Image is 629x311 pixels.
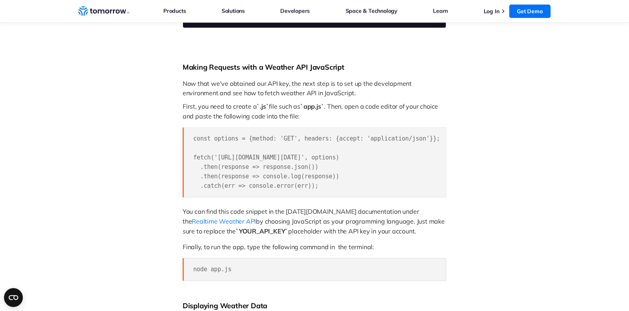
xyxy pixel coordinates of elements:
span: First, you need to create a [183,103,257,111]
a: Realtime Weather API [192,218,256,226]
span: Displaying Weather Data [183,302,267,311]
span: Finally, to run the app, type the following command in the terminal: [183,243,374,251]
a: Products [163,6,186,16]
a: Developers [280,6,310,16]
span: Now that we've obtained our API key, the next step is to set up the development environment and s... [183,80,413,97]
span: node app.js [193,266,231,273]
span: `.js` [257,103,269,111]
a: Home link [78,6,129,17]
a: Log In [484,8,499,15]
span: You can find this code snippet in the [DATE][DOMAIN_NAME] documentation under the [183,208,420,226]
span: file such as [269,103,301,111]
a: Space & Technology [346,6,398,16]
span: const options = {method: 'GET', headers: {accept: 'application/json'}}; fetch('[URL][DOMAIN_NAME]... [193,135,440,190]
a: Get Demo [509,5,551,18]
span: `app.js` [300,103,324,111]
span: Making Requests with a Weather API JavaScript [183,63,344,72]
span: placeholder with the API key in your account. [288,228,416,235]
span: `YOUR_API_KEY` [236,228,288,235]
button: Open CMP widget [4,288,23,307]
span: by choosing JavaScript as your programming language. Just make sure to replace the [183,218,446,235]
a: Learn [433,6,448,16]
a: Solutions [222,6,245,16]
